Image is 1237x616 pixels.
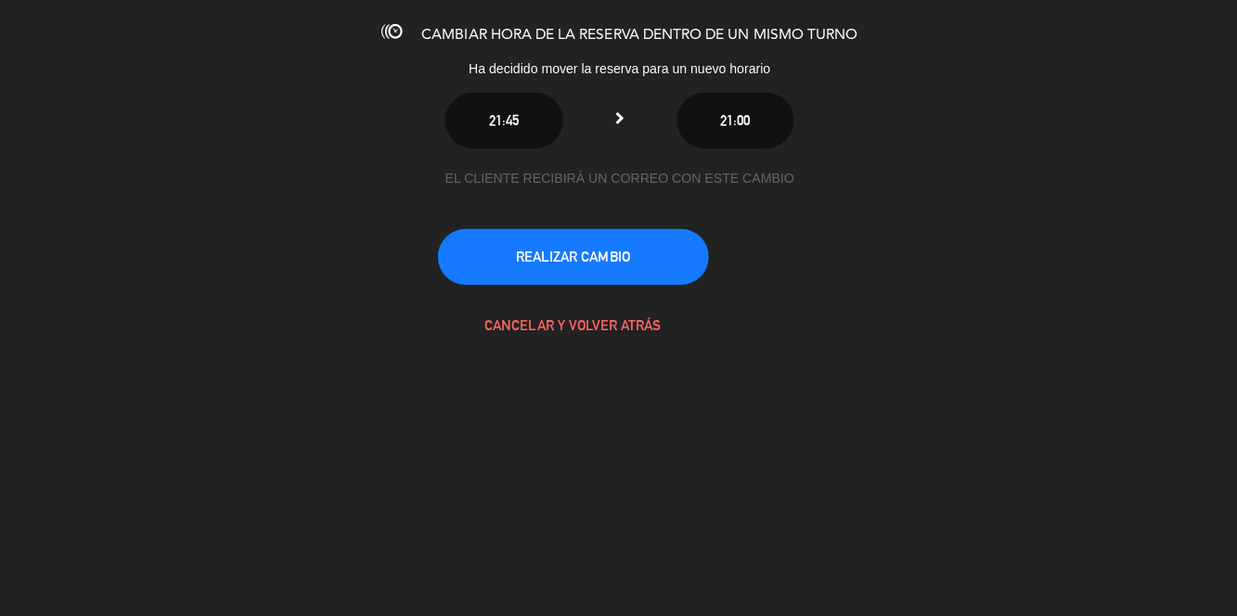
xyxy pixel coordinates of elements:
span: 21:00 [718,115,748,131]
button: 21:45 [445,96,561,151]
button: CANCELAR Y VOLVER ATRÁS [438,300,707,355]
span: 21:45 [489,115,519,131]
div: EL CLIENTE RECIBIRÁ UN CORREO CON ESTE CAMBIO [438,171,800,192]
span: CAMBIAR HORA DE LA RESERVA DENTRO DE UN MISMO TURNO [422,32,856,46]
button: 21:00 [676,96,792,151]
button: REALIZAR CAMBIO [438,231,707,287]
div: Ha decidido mover la reserva para un nuevo horario [313,61,925,83]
